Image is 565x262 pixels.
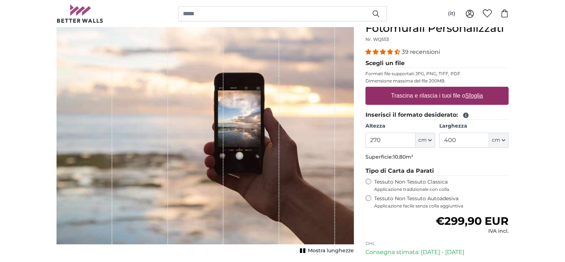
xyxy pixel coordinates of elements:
label: Altezza [365,123,435,130]
p: DHL [365,241,508,246]
label: Trascina e rilascia i tuoi file o [388,89,486,103]
span: Applicazione tradizionale con colla [374,186,508,192]
legend: Inserisci il formato desiderato: [365,111,508,120]
button: (it) [442,7,461,20]
button: cm [489,133,508,148]
p: Formati file supportati JPG, PNG, TIFF, PDF. [365,71,508,77]
span: cm [492,137,500,144]
button: cm [415,133,435,148]
span: 10.80m² [393,154,413,160]
p: Dimensione massima del file 200MB. [365,78,508,84]
u: Sfoglia [465,93,483,99]
img: Betterwalls [56,4,104,23]
span: Applicazione facile senza colla aggiuntiva [374,203,508,209]
p: Consegna stimata: [DATE] - [DATE] [365,248,508,257]
legend: Tipo di Carta da Parati [365,167,508,176]
span: Mostra lunghezze [308,247,354,254]
label: Tessuto Non Tessuto Autoadesiva [374,195,508,209]
span: 4.36 stars [365,48,402,55]
h1: Fotomurali Personalizzati [365,22,508,35]
button: Mostra lunghezze [298,246,354,256]
label: Larghezza [439,123,508,130]
span: cm [418,137,427,144]
span: €299,90 EUR [436,214,508,228]
div: IVA incl. [436,228,508,235]
p: Superficie: [365,154,508,161]
legend: Scegli un file [365,59,508,68]
div: 1 of 1 [56,22,354,256]
span: 39 recensioni [402,48,440,55]
span: Nr. WQ553 [365,36,389,42]
label: Tessuto Non Tessuto Classica [374,179,508,192]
